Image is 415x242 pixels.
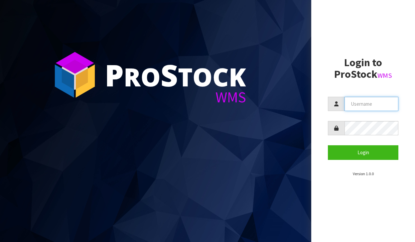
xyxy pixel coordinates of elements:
div: WMS [105,90,246,105]
input: Username [345,97,398,111]
small: WMS [377,71,392,80]
span: P [105,55,124,95]
small: Version 1.0.0 [353,171,374,176]
div: ro tock [105,60,246,90]
img: ProStock Cube [50,50,100,100]
button: Login [328,145,398,160]
h2: Login to ProStock [328,57,398,80]
span: S [161,55,178,95]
